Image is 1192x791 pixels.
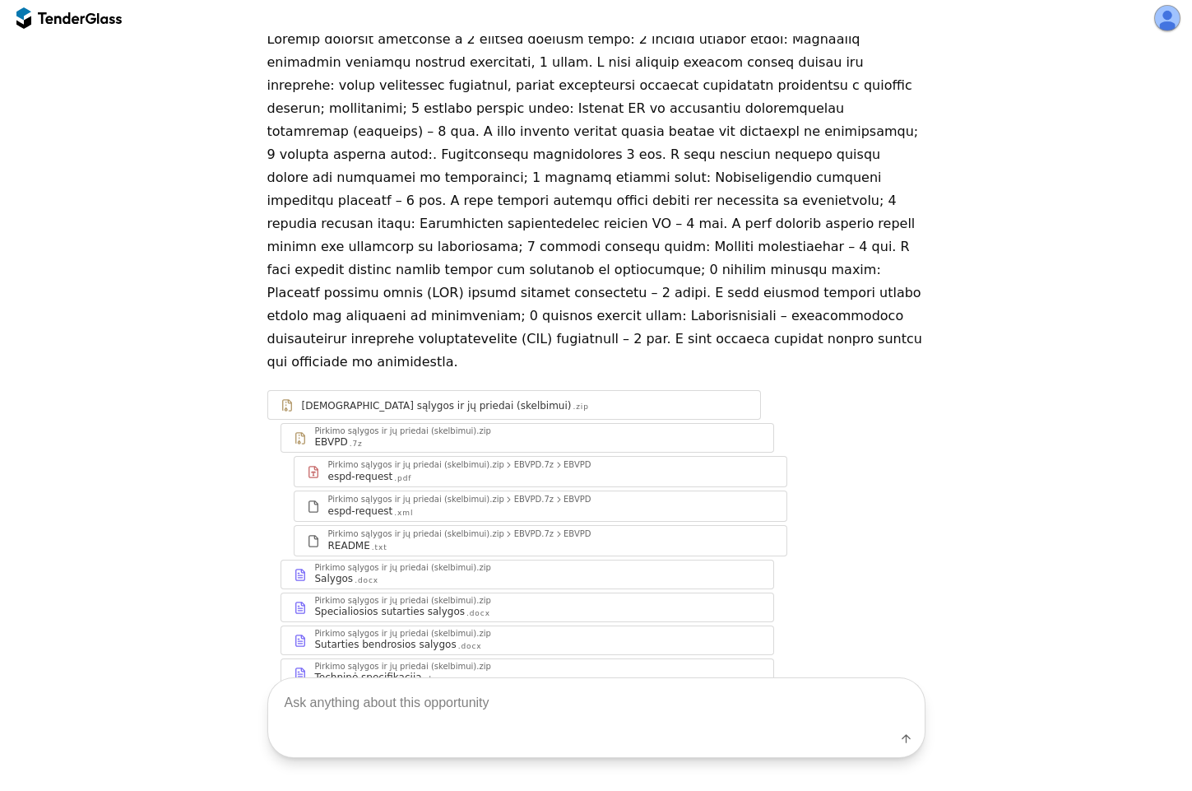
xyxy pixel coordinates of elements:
div: espd-request [328,470,393,483]
div: Salygos [315,572,354,585]
div: Pirkimo sąlygos ir jų priedai (skelbimui).zip [315,597,491,605]
div: EBVPD.7z [514,496,554,504]
div: espd-request [328,505,393,518]
div: .xml [394,508,413,519]
div: EBVPD [564,461,591,469]
div: Pirkimo sąlygos ir jų priedai (skelbimui).zip [315,630,491,638]
a: Pirkimo sąlygos ir jų priedai (skelbimui).zipEBVPD.7zEBVPDREADME.txt [294,525,787,556]
div: .docx [466,608,490,619]
div: Pirkimo sąlygos ir jų priedai (skelbimui).zip [328,461,504,469]
a: Pirkimo sąlygos ir jų priedai (skelbimui).zipEBVPD.7z [281,423,774,453]
a: Pirkimo sąlygos ir jų priedai (skelbimui).zipEBVPD.7zEBVPDespd-request.pdf [294,456,787,487]
div: Specialiosios sutarties salygos [315,605,466,618]
div: .docx [355,575,378,586]
div: Pirkimo sąlygos ir jų priedai (skelbimui).zip [328,496,504,504]
div: .zip [573,402,588,412]
div: .7z [350,439,363,449]
p: Loremip dolorsit ametconse a 2 elitsed doeiusm tempo: 2 incidid utlabor etdol: Magnaaliq enimadmi... [267,28,925,374]
div: .docx [458,641,482,652]
div: [DEMOGRAPHIC_DATA] sąlygos ir jų priedai (skelbimui) [302,399,572,412]
div: Sutarties bendrosios salygos [315,638,457,651]
div: EBVPD [564,496,591,504]
div: Pirkimo sąlygos ir jų priedai (skelbimui).zip [328,530,504,538]
a: Pirkimo sąlygos ir jų priedai (skelbimui).zipEBVPD.7zEBVPDespd-request.xml [294,491,787,522]
div: EBVPD.7z [514,530,554,538]
div: EBVPD [564,530,591,538]
div: .pdf [394,473,411,484]
div: EBVPD.7z [514,461,554,469]
a: Pirkimo sąlygos ir jų priedai (skelbimui).zipSpecialiosios sutarties salygos.docx [281,593,774,622]
a: Pirkimo sąlygos ir jų priedai (skelbimui).zipSutarties bendrosios salygos.docx [281,626,774,655]
a: Pirkimo sąlygos ir jų priedai (skelbimui).zipSalygos.docx [281,560,774,589]
div: Pirkimo sąlygos ir jų priedai (skelbimui).zip [315,427,491,435]
div: EBVPD [315,435,348,449]
div: .txt [372,542,387,553]
a: [DEMOGRAPHIC_DATA] sąlygos ir jų priedai (skelbimui).zip [267,390,761,420]
div: Pirkimo sąlygos ir jų priedai (skelbimui).zip [315,564,491,572]
div: README [328,539,370,552]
